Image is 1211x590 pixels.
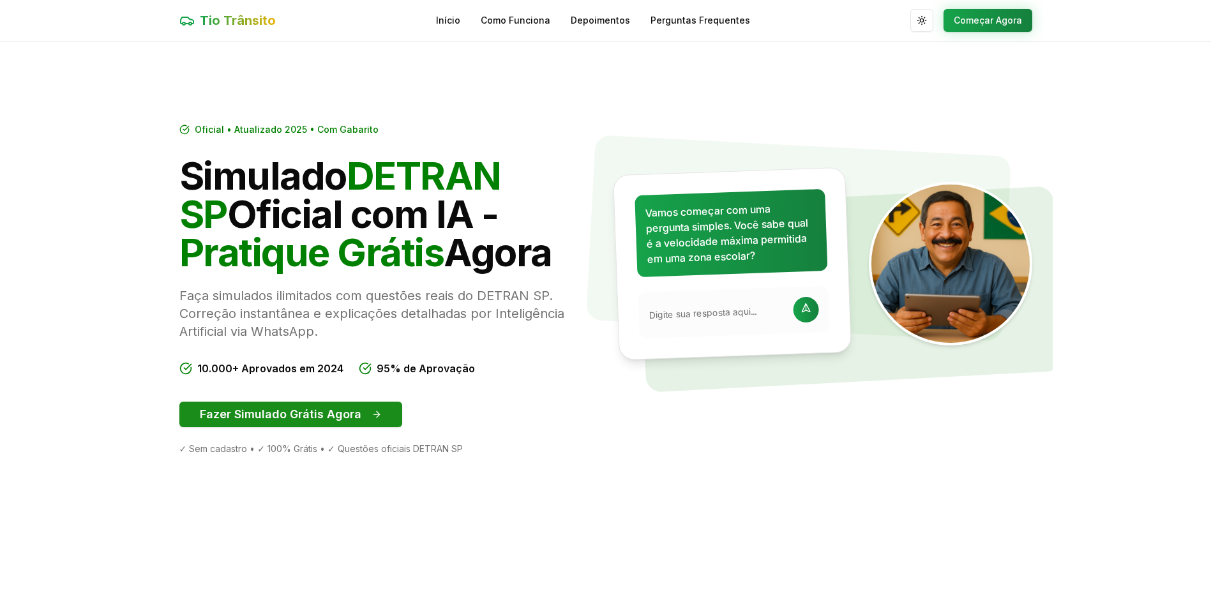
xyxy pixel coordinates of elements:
[377,361,475,376] span: 95% de Aprovação
[179,153,501,237] span: DETRAN SP
[651,14,750,27] a: Perguntas Frequentes
[200,11,276,29] span: Tio Trânsito
[179,402,402,427] button: Fazer Simulado Grátis Agora
[179,229,444,275] span: Pratique Grátis
[179,11,276,29] a: Tio Trânsito
[645,199,816,266] p: Vamos começar com uma pergunta simples. Você sabe qual é a velocidade máxima permitida em uma zon...
[197,361,343,376] span: 10.000+ Aprovados em 2024
[869,182,1032,345] img: Tio Trânsito
[649,304,786,321] input: Digite sua resposta aqui...
[481,14,550,27] a: Como Funciona
[179,442,596,455] div: ✓ Sem cadastro • ✓ 100% Grátis • ✓ Questões oficiais DETRAN SP
[195,123,379,136] span: Oficial • Atualizado 2025 • Com Gabarito
[571,14,630,27] a: Depoimentos
[179,287,596,340] p: Faça simulados ilimitados com questões reais do DETRAN SP. Correção instantânea e explicações det...
[944,9,1032,32] button: Começar Agora
[179,156,596,271] h1: Simulado Oficial com IA - Agora
[436,14,460,27] a: Início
